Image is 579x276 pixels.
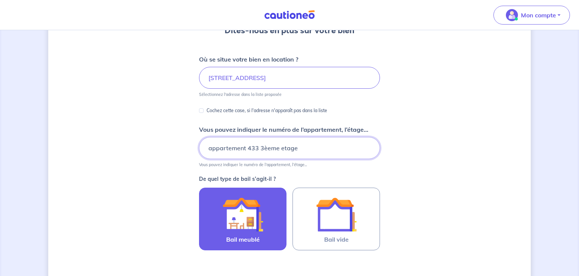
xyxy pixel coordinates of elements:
p: Où se situe votre bien en location ? [199,55,298,64]
button: illu_account_valid_menu.svgMon compte [493,6,570,25]
span: Bail vide [324,235,349,244]
p: Vous pouvez indiquer le numéro de l’appartement, l’étage... [199,162,307,167]
img: illu_account_valid_menu.svg [506,9,518,21]
p: Cochez cette case, si l'adresse n'apparaît pas dans la liste [207,106,327,115]
img: Cautioneo [261,10,318,20]
p: Mon compte [521,11,556,20]
p: Vous pouvez indiquer le numéro de l’appartement, l’étage... [199,125,368,134]
input: 2 rue de paris, 59000 lille [199,67,380,89]
p: Sélectionnez l'adresse dans la liste proposée [199,92,282,97]
img: illu_furnished_lease.svg [222,194,263,235]
img: illu_empty_lease.svg [316,194,357,235]
h3: Dites-nous en plus sur votre bien [225,25,354,37]
p: De quel type de bail s’agit-il ? [199,176,380,182]
input: Appartement 2 [199,137,380,159]
span: Bail meublé [226,235,260,244]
